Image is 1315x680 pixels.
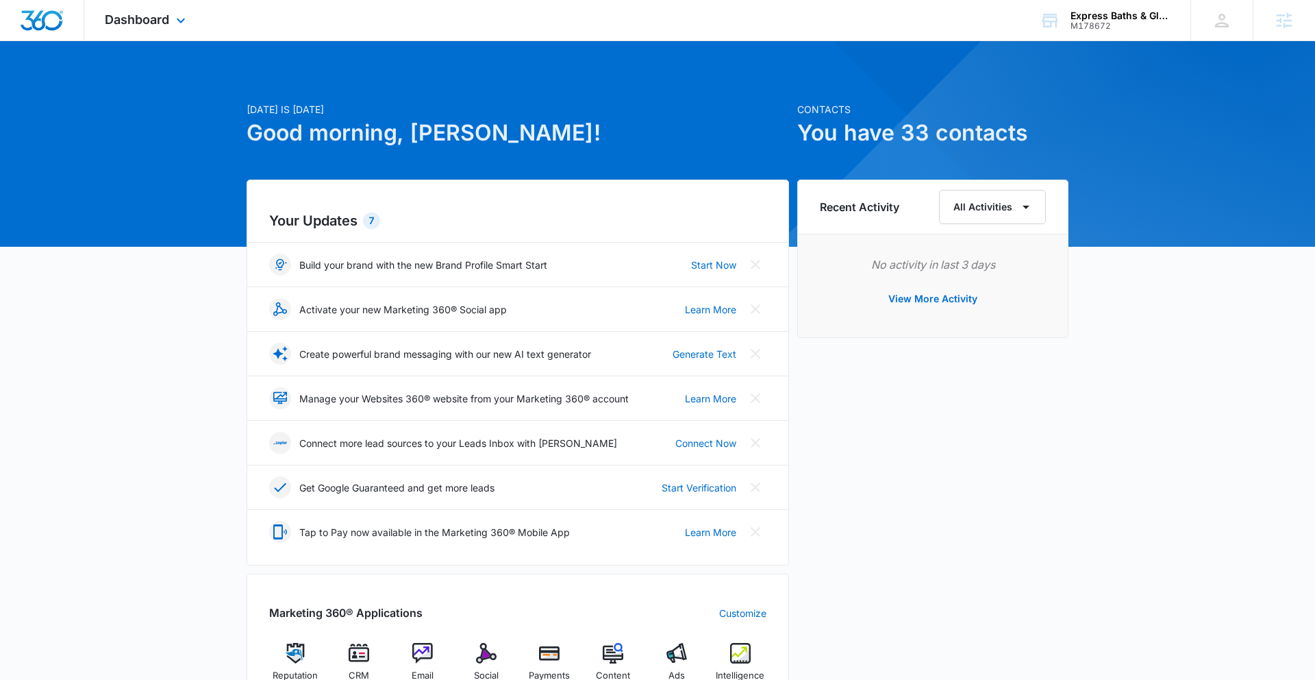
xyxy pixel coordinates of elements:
div: Keywords by Traffic [151,81,231,90]
div: account id [1070,21,1170,31]
button: Close [744,343,766,365]
a: Generate Text [673,347,736,361]
a: Start Verification [662,481,736,495]
a: Learn More [685,525,736,539]
a: Learn More [685,302,736,317]
button: All Activities [939,190,1046,224]
a: Learn More [685,391,736,406]
p: No activity in last 3 days [820,256,1046,273]
h1: You have 33 contacts [797,117,1068,149]
h2: Your Updates [269,210,766,231]
p: Manage your Websites 360® website from your Marketing 360® account [299,391,629,406]
h1: Good morning, [PERSON_NAME]! [247,117,789,149]
p: Tap to Pay now available in the Marketing 360® Mobile App [299,525,570,539]
p: [DATE] is [DATE] [247,102,789,117]
div: 7 [363,212,380,229]
div: Domain: [DOMAIN_NAME] [36,36,151,47]
button: Close [744,521,766,543]
button: Close [744,432,766,454]
span: Dashboard [105,12,169,27]
h2: Marketing 360® Applications [269,605,423,621]
div: v 4.0.25 [38,22,67,33]
img: logo_orange.svg [22,22,33,33]
img: website_grey.svg [22,36,33,47]
button: Close [744,298,766,320]
a: Customize [719,606,766,620]
div: account name [1070,10,1170,21]
p: Create powerful brand messaging with our new AI text generator [299,347,591,361]
p: Get Google Guaranteed and get more leads [299,481,494,495]
img: tab_keywords_by_traffic_grey.svg [136,80,147,90]
button: Close [744,254,766,276]
img: tab_domain_overview_orange.svg [37,80,48,90]
a: Start Now [691,258,736,272]
h6: Recent Activity [820,199,899,215]
button: Close [744,387,766,409]
p: Activate your new Marketing 360® Social app [299,302,507,317]
p: Build your brand with the new Brand Profile Smart Start [299,258,547,272]
p: Contacts [797,102,1068,117]
button: View More Activity [875,282,991,315]
p: Connect more lead sources to your Leads Inbox with [PERSON_NAME] [299,436,617,450]
button: Close [744,476,766,498]
div: Domain Overview [52,81,123,90]
a: Connect Now [675,436,736,450]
